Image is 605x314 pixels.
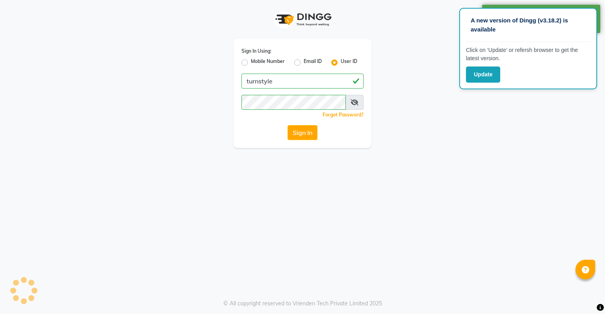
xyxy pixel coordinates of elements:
img: logo1.svg [271,8,334,31]
a: Forgot Password? [323,112,364,118]
p: A new version of Dingg (v3.18.2) is available [471,16,586,34]
label: Sign In Using: [241,48,271,55]
label: Mobile Number [251,58,285,67]
input: Username [241,95,346,110]
input: Username [241,74,364,89]
label: Email ID [304,58,322,67]
button: Update [466,66,500,83]
p: Click on ‘Update’ or refersh browser to get the latest version. [466,46,590,63]
label: User ID [341,58,357,67]
button: Sign In [288,125,317,140]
